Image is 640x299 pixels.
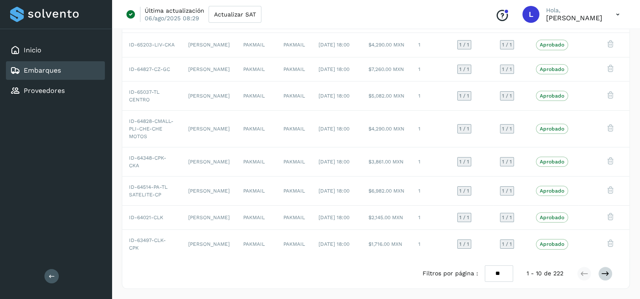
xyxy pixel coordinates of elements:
[540,66,564,72] p: Aprobado
[546,7,602,14] p: Hola,
[423,269,478,278] span: Filtros por página :
[129,184,168,198] span: ID-64514-PA-TL SATELITE-CP
[181,111,236,147] td: [PERSON_NAME]
[362,33,412,57] td: $4,290.00 MXN
[129,215,163,220] span: ID-64021-CLK
[362,206,412,230] td: $2,145.00 MXN
[236,206,277,230] td: PAKMAIL
[362,230,412,258] td: $1,716.00 MXN
[129,237,166,251] span: ID-63497-CLK-CPK
[459,215,469,220] span: 1 / 1
[319,66,349,72] span: [DATE] 18:00
[412,206,450,230] td: 1
[236,230,277,258] td: PAKMAIL
[540,159,564,165] p: Aprobado
[145,7,204,14] p: Última actualización
[24,66,61,74] a: Embarques
[277,111,312,147] td: PAKMAIL
[181,57,236,82] td: [PERSON_NAME]
[277,147,312,177] td: PAKMAIL
[459,242,469,247] span: 1 / 1
[502,126,512,131] span: 1 / 1
[319,159,349,165] span: [DATE] 18:00
[502,242,512,247] span: 1 / 1
[145,14,199,22] p: 06/ago/2025 08:29
[459,67,469,72] span: 1 / 1
[277,230,312,258] td: PAKMAIL
[502,93,512,98] span: 1 / 1
[319,42,349,48] span: [DATE] 18:00
[277,177,312,206] td: PAKMAIL
[540,241,564,247] p: Aprobado
[181,230,236,258] td: [PERSON_NAME]
[412,230,450,258] td: 1
[181,206,236,230] td: [PERSON_NAME]
[412,57,450,82] td: 1
[502,159,512,164] span: 1 / 1
[412,82,450,111] td: 1
[214,11,256,17] span: Actualizar SAT
[362,177,412,206] td: $6,982.00 MXN
[6,82,105,100] div: Proveedores
[181,177,236,206] td: [PERSON_NAME]
[459,159,469,164] span: 1 / 1
[319,93,349,99] span: [DATE] 18:00
[502,67,512,72] span: 1 / 1
[277,33,312,57] td: PAKMAIL
[236,57,277,82] td: PAKMAIL
[319,241,349,247] span: [DATE] 18:00
[540,126,564,132] p: Aprobado
[277,82,312,111] td: PAKMAIL
[129,66,170,72] span: ID-64827-CZ-GC
[277,57,312,82] td: PAKMAIL
[459,93,469,98] span: 1 / 1
[129,155,166,169] span: ID-64348-CPK-CKA
[540,215,564,220] p: Aprobado
[129,42,175,48] span: ID-65203-LIV-CKA
[209,6,261,23] button: Actualizar SAT
[412,111,450,147] td: 1
[412,33,450,57] td: 1
[459,188,469,193] span: 1 / 1
[6,61,105,80] div: Embarques
[362,147,412,177] td: $3,861.00 MXN
[527,269,563,278] span: 1 - 10 de 222
[236,177,277,206] td: PAKMAIL
[236,82,277,111] td: PAKMAIL
[6,41,105,60] div: Inicio
[129,118,173,139] span: ID-64828-CMALL-PLI-CHE-CHE MOTOS
[236,147,277,177] td: PAKMAIL
[540,188,564,194] p: Aprobado
[546,14,602,22] p: Lucy
[236,111,277,147] td: PAKMAIL
[540,93,564,99] p: Aprobado
[24,87,65,95] a: Proveedores
[181,33,236,57] td: [PERSON_NAME]
[24,46,41,54] a: Inicio
[362,82,412,111] td: $5,082.00 MXN
[181,82,236,111] td: [PERSON_NAME]
[459,126,469,131] span: 1 / 1
[540,42,564,48] p: Aprobado
[181,147,236,177] td: [PERSON_NAME]
[362,111,412,147] td: $4,290.00 MXN
[502,188,512,193] span: 1 / 1
[502,215,512,220] span: 1 / 1
[319,215,349,220] span: [DATE] 18:00
[236,33,277,57] td: PAKMAIL
[502,42,512,47] span: 1 / 1
[412,177,450,206] td: 1
[277,206,312,230] td: PAKMAIL
[412,147,450,177] td: 1
[362,57,412,82] td: $7,260.00 MXN
[319,188,349,194] span: [DATE] 18:00
[129,89,159,103] span: ID-65037-TL CENTRO
[319,126,349,132] span: [DATE] 18:00
[459,42,469,47] span: 1 / 1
